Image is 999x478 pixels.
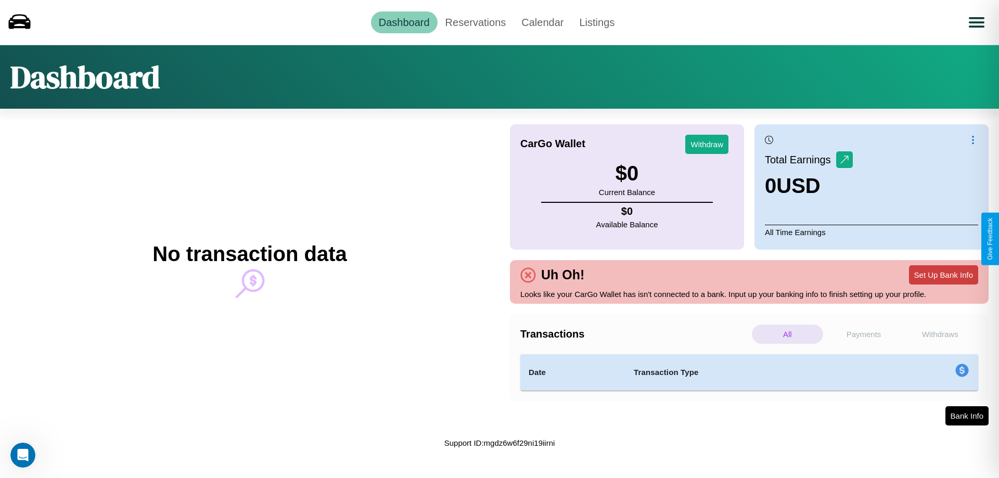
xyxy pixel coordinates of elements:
[634,366,870,379] h4: Transaction Type
[514,11,571,33] a: Calendar
[520,287,978,301] p: Looks like your CarGo Wallet has isn't connected to a bank. Input up your banking info to finish ...
[765,225,978,239] p: All Time Earnings
[987,218,994,260] div: Give Feedback
[596,217,658,231] p: Available Balance
[596,205,658,217] h4: $ 0
[909,265,978,285] button: Set Up Bank Info
[599,162,655,185] h3: $ 0
[685,135,728,154] button: Withdraw
[904,325,976,344] p: Withdraws
[765,150,836,169] p: Total Earnings
[10,56,160,98] h1: Dashboard
[371,11,438,33] a: Dashboard
[152,242,347,266] h2: No transaction data
[828,325,900,344] p: Payments
[599,185,655,199] p: Current Balance
[945,406,989,425] button: Bank Info
[752,325,823,344] p: All
[536,267,590,282] h4: Uh Oh!
[571,11,622,33] a: Listings
[444,436,555,450] p: Support ID: mgdz6w6f29ni19iirni
[520,328,749,340] h4: Transactions
[520,354,978,391] table: simple table
[765,174,853,198] h3: 0 USD
[10,443,35,468] iframe: Intercom live chat
[962,8,991,37] button: Open menu
[529,366,617,379] h4: Date
[438,11,514,33] a: Reservations
[520,138,585,150] h4: CarGo Wallet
